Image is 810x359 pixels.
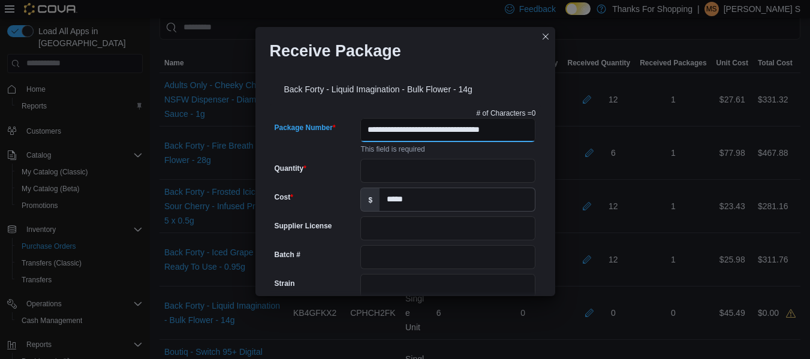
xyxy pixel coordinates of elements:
label: Supplier License [275,221,332,231]
button: Closes this modal window [538,29,553,44]
label: Quantity [275,164,306,173]
div: This field is required [360,142,535,154]
label: Package Number [275,123,336,132]
label: Strain [275,279,295,288]
label: $ [361,188,380,211]
h1: Receive Package [270,41,401,61]
p: # of Characters = 0 [477,108,536,118]
label: Batch # [275,250,300,260]
label: Cost [275,192,293,202]
div: Back Forty - Liquid Imagination - Bulk Flower - 14g [270,70,541,104]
